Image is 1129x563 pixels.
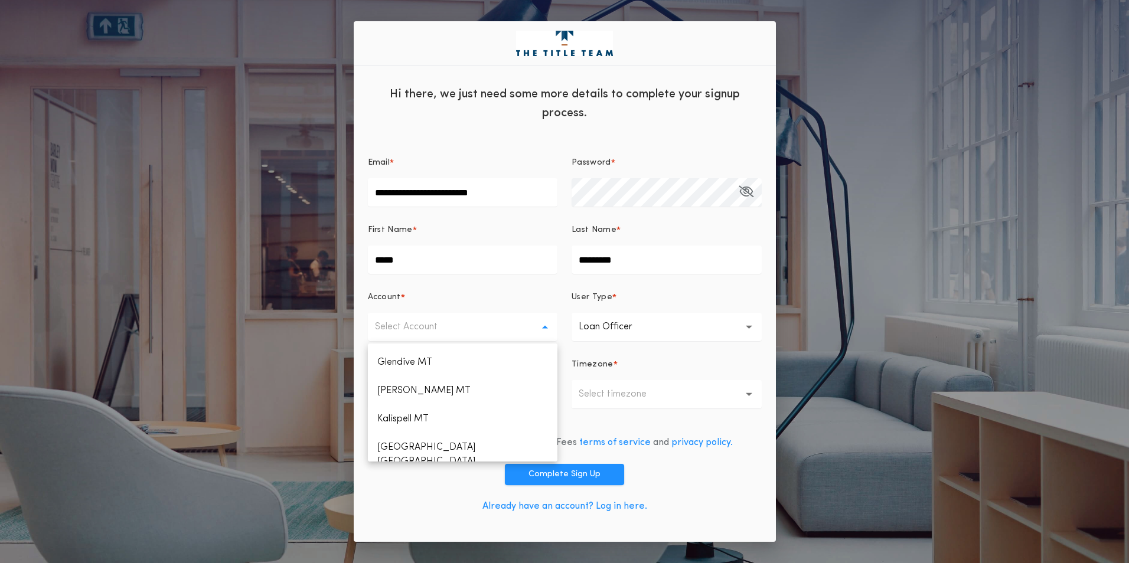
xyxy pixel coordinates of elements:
p: [PERSON_NAME] MT [368,377,558,405]
a: terms of service [579,438,651,447]
p: Password [572,157,611,169]
p: Select timezone [579,387,665,401]
p: Last Name [572,224,616,236]
p: Select Account [375,320,456,334]
p: Glendive MT [368,348,558,377]
button: Loan Officer [572,313,762,341]
input: Email* [368,178,558,207]
p: Email [368,157,390,169]
p: First Name [368,224,413,236]
button: Complete Sign Up [505,464,624,485]
input: First Name* [368,246,558,274]
button: Select timezone [572,380,762,408]
p: Loan Officer [579,320,651,334]
p: User Type [572,292,612,303]
button: Select Account [368,313,558,341]
div: By signing up, you agree to 24|Seven Fees and [396,436,733,450]
p: Timezone [572,359,614,371]
p: Kalispell MT [368,405,558,433]
ul: Select Account [368,343,558,461]
a: privacy policy. [671,438,733,447]
button: Password* [739,178,753,207]
img: logo [516,31,613,57]
div: Hi there, we just need some more details to complete your signup process. [354,76,776,129]
input: Last Name* [572,246,762,274]
p: [GEOGRAPHIC_DATA] [GEOGRAPHIC_DATA] [368,433,558,476]
p: Account [368,292,401,303]
input: Password* [572,178,762,207]
a: Already have an account? Log in here. [482,502,647,511]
